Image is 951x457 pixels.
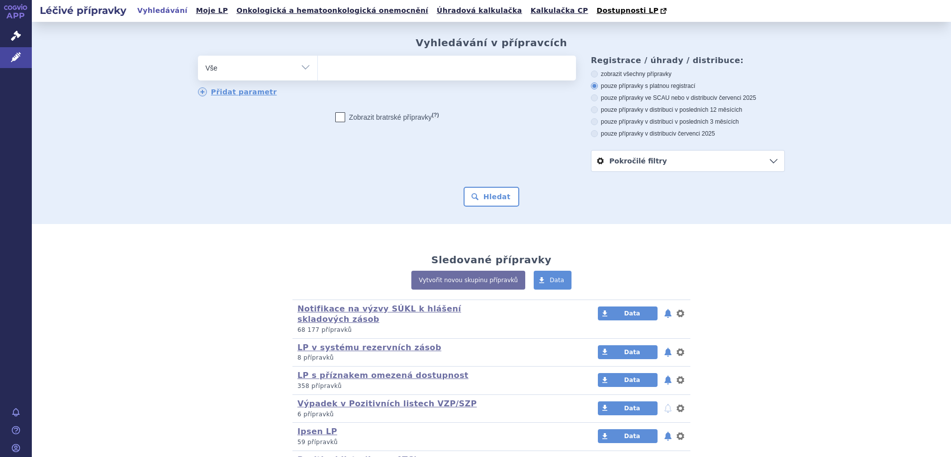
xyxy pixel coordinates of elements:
button: nastavení [675,307,685,319]
span: Data [624,433,640,440]
a: Onkologická a hematoonkologická onemocnění [233,4,431,17]
a: Vyhledávání [134,4,190,17]
span: Data [624,377,640,383]
a: Úhradová kalkulačka [434,4,525,17]
button: notifikace [663,346,673,358]
button: nastavení [675,430,685,442]
span: 59 přípravků [297,439,338,446]
span: Data [624,349,640,356]
span: 6 přípravků [297,411,334,418]
a: Dostupnosti LP [593,4,671,18]
button: Hledat [464,187,520,207]
button: notifikace [663,307,673,319]
button: nastavení [675,346,685,358]
label: pouze přípravky v distribuci v posledních 12 měsících [591,106,785,114]
span: Data [550,277,564,284]
span: 358 přípravků [297,382,342,389]
button: nastavení [675,374,685,386]
h2: Vyhledávání v přípravcích [416,37,568,49]
a: Kalkulačka CP [528,4,591,17]
a: Data [534,271,571,290]
span: Dostupnosti LP [596,6,659,14]
button: notifikace [663,430,673,442]
abbr: (?) [432,112,439,118]
a: Pokročilé filtry [591,151,784,171]
label: pouze přípravky s platnou registrací [591,82,785,90]
label: Zobrazit bratrské přípravky [335,112,439,122]
a: LP s příznakem omezená dostupnost [297,371,469,380]
span: v červenci 2025 [673,130,715,137]
a: Data [598,306,658,320]
a: Přidat parametr [198,87,277,96]
h3: Registrace / úhrady / distribuce: [591,56,785,65]
button: nastavení [675,402,685,414]
a: Data [598,401,658,415]
a: Data [598,345,658,359]
label: zobrazit všechny přípravky [591,70,785,78]
span: Data [624,405,640,412]
a: Moje LP [193,4,231,17]
label: pouze přípravky ve SCAU nebo v distribuci [591,94,785,102]
a: Vytvořit novou skupinu přípravků [411,271,525,290]
button: notifikace [663,374,673,386]
label: pouze přípravky v distribuci v posledních 3 měsících [591,118,785,126]
a: Ipsen LP [297,427,337,436]
a: Data [598,429,658,443]
button: notifikace [663,402,673,414]
label: pouze přípravky v distribuci [591,130,785,138]
h2: Léčivé přípravky [32,3,134,17]
h2: Sledované přípravky [431,254,552,266]
a: Notifikace na výzvy SÚKL k hlášení skladových zásob [297,304,461,324]
a: LP v systému rezervních zásob [297,343,441,352]
span: 8 přípravků [297,354,334,361]
span: 68 177 přípravků [297,326,352,333]
a: Výpadek v Pozitivních listech VZP/SZP [297,399,477,408]
span: Data [624,310,640,317]
a: Data [598,373,658,387]
span: v červenci 2025 [714,94,756,101]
